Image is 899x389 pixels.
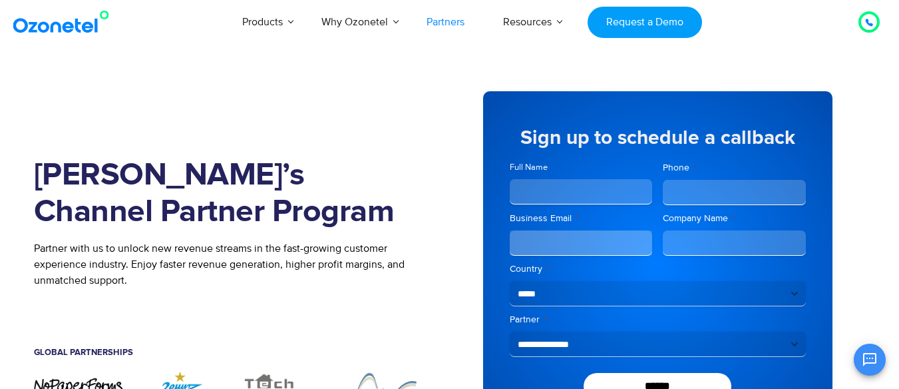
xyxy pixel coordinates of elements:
a: Request a Demo [588,7,701,38]
h1: [PERSON_NAME]’s Channel Partner Program [34,157,430,230]
h5: Global Partnerships [34,348,430,357]
label: Partner [510,313,806,326]
label: Business Email [510,212,653,225]
p: Partner with us to unlock new revenue streams in the fast-growing customer experience industry. E... [34,240,430,288]
label: Company Name [663,212,806,225]
label: Country [510,262,806,276]
label: Full Name [510,161,653,174]
label: Phone [663,161,806,175]
h5: Sign up to schedule a callback [510,128,806,148]
button: Open chat [854,344,886,376]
